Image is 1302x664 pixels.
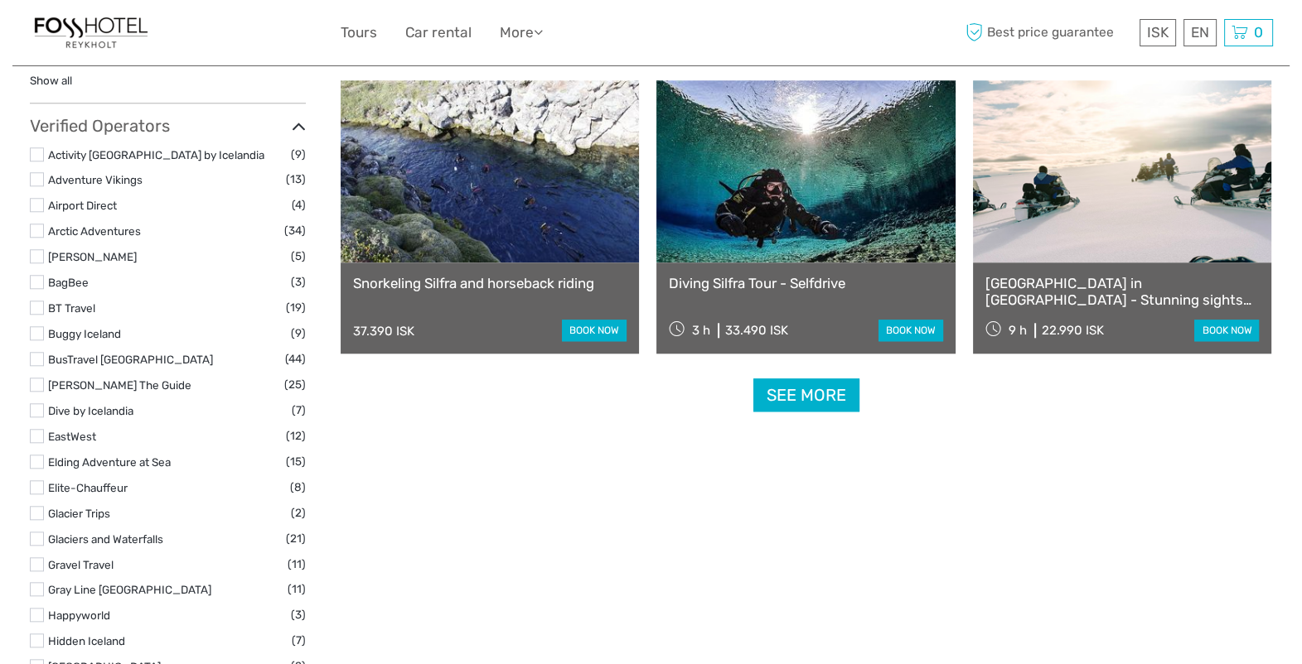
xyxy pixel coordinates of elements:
[48,609,110,622] a: Happyworld
[48,634,125,647] a: Hidden Iceland
[405,21,472,45] a: Car rental
[30,116,306,136] h3: Verified Operators
[48,301,95,315] a: BT Travel
[48,481,128,494] a: Elite-Chauffeur
[48,430,96,443] a: EastWest
[48,199,117,212] a: Airport Direct
[291,324,306,343] span: (9)
[284,221,306,240] span: (34)
[48,404,133,417] a: Dive by Icelandia
[290,478,306,497] span: (8)
[48,532,163,546] a: Glaciers and Waterfalls
[286,426,306,445] span: (12)
[286,452,306,471] span: (15)
[30,12,152,53] img: 1325-d350bf88-f202-48e6-ba09-5fbd552f958d_logo_small.jpg
[692,323,710,338] span: 3 h
[48,455,171,469] a: Elding Adventure at Sea
[1147,24,1169,41] span: ISK
[284,375,306,394] span: (25)
[291,247,306,266] span: (5)
[562,320,627,341] a: book now
[288,555,306,574] span: (11)
[292,401,306,420] span: (7)
[500,21,543,45] a: More
[1009,323,1027,338] span: 9 h
[292,631,306,650] span: (7)
[30,74,72,87] a: Show all
[291,272,306,291] span: (3)
[286,170,306,189] span: (13)
[285,349,306,368] span: (44)
[48,327,121,340] a: Buggy Iceland
[48,353,213,366] a: BusTravel [GEOGRAPHIC_DATA]
[291,503,306,522] span: (2)
[725,323,788,338] div: 33.490 ISK
[48,558,114,571] a: Gravel Travel
[48,507,110,520] a: Glacier Trips
[1251,24,1266,41] span: 0
[669,275,943,291] a: Diving Silfra Tour - Selfdrive
[292,195,306,214] span: (4)
[341,21,377,45] a: Tours
[291,145,306,164] span: (9)
[48,583,211,596] a: Gray Line [GEOGRAPHIC_DATA]
[962,19,1135,46] span: Best price guarantee
[753,378,859,412] a: See more
[48,378,191,392] a: [PERSON_NAME] The Guide
[48,250,137,263] a: [PERSON_NAME]
[878,320,943,341] a: book now
[48,224,141,238] a: Arctic Adventures
[1194,320,1259,341] a: book now
[286,529,306,548] span: (21)
[48,173,143,186] a: Adventure Vikings
[291,605,306,624] span: (3)
[48,276,89,289] a: BagBee
[353,275,627,291] a: Snorkeling Silfra and horseback riding
[985,275,1260,309] a: [GEOGRAPHIC_DATA] in [GEOGRAPHIC_DATA] - Stunning sights and sagas - Optional activities, includi...
[191,26,211,46] button: Open LiveChat chat widget
[23,29,187,42] p: We're away right now. Please check back later!
[353,324,414,339] div: 37.390 ISK
[1183,19,1217,46] div: EN
[48,148,264,161] a: Activity [GEOGRAPHIC_DATA] by Icelandia
[286,298,306,317] span: (19)
[1042,323,1104,338] div: 22.990 ISK
[288,580,306,599] span: (11)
